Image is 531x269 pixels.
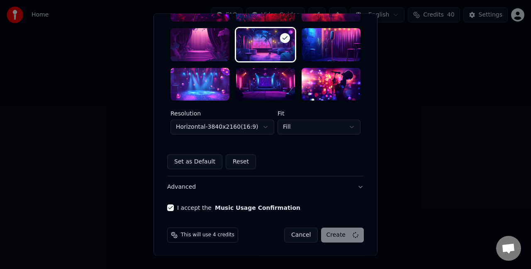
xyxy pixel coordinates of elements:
button: Advanced [167,177,364,198]
button: I accept the [215,205,300,211]
button: Set as Default [167,155,222,170]
label: I accept the [177,205,300,211]
span: This will use 4 credits [181,232,234,239]
label: Fit [278,111,360,117]
button: Reset [226,155,256,170]
button: Cancel [284,228,318,243]
label: Resolution [171,111,274,117]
